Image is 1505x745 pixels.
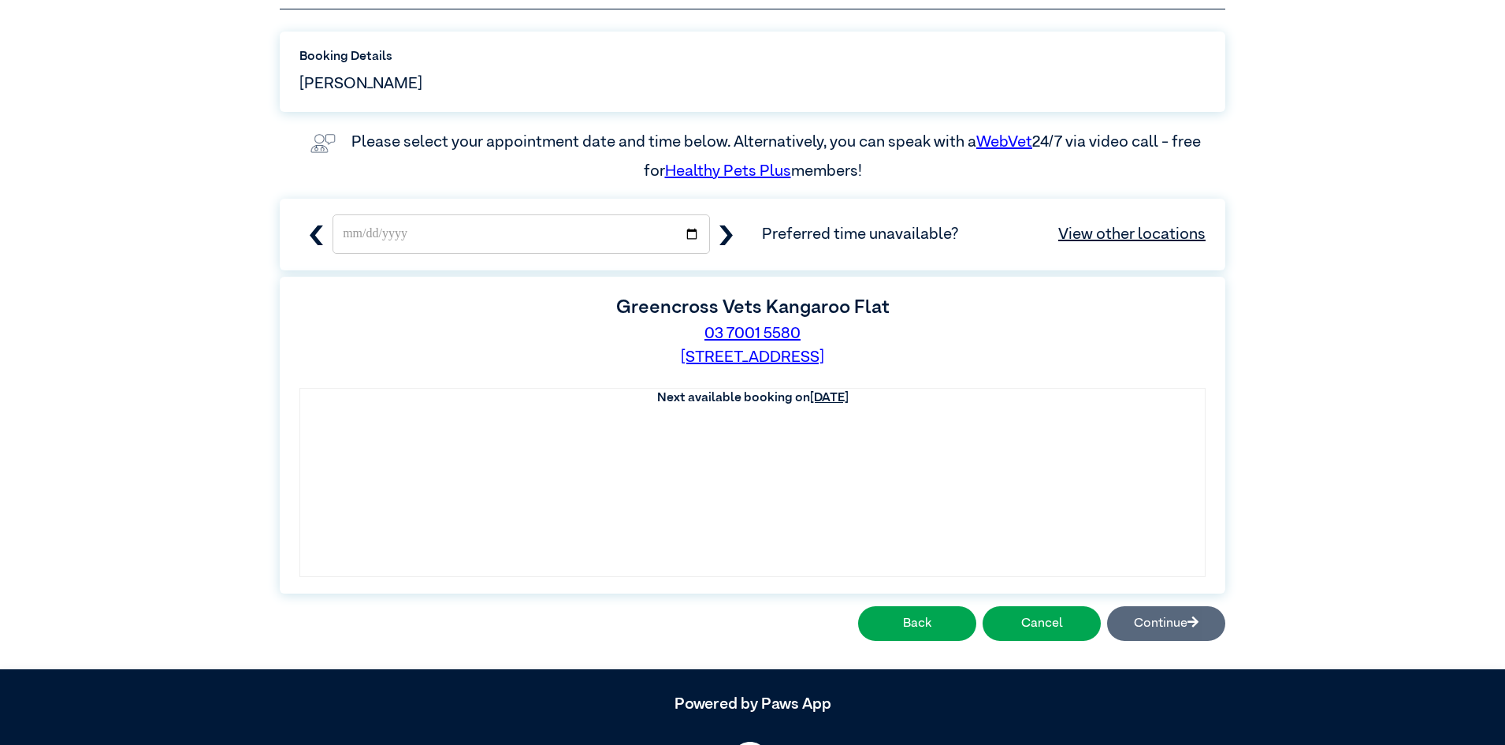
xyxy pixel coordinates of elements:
button: Cancel [983,606,1101,641]
span: Preferred time unavailable? [762,222,1206,246]
a: View other locations [1058,222,1206,246]
u: [DATE] [810,392,849,404]
a: [STREET_ADDRESS] [681,349,824,365]
a: WebVet [976,134,1032,150]
h5: Powered by Paws App [280,695,1225,713]
img: vet [304,128,342,159]
label: Greencross Vets Kangaroo Flat [616,298,890,317]
a: Healthy Pets Plus [665,163,791,179]
a: 03 7001 5580 [704,326,801,341]
label: Booking Details [299,47,1206,66]
label: Please select your appointment date and time below. Alternatively, you can speak with a 24/7 via ... [351,134,1204,178]
th: Next available booking on [300,389,1205,408]
button: Back [858,606,976,641]
span: [PERSON_NAME] [299,72,422,95]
